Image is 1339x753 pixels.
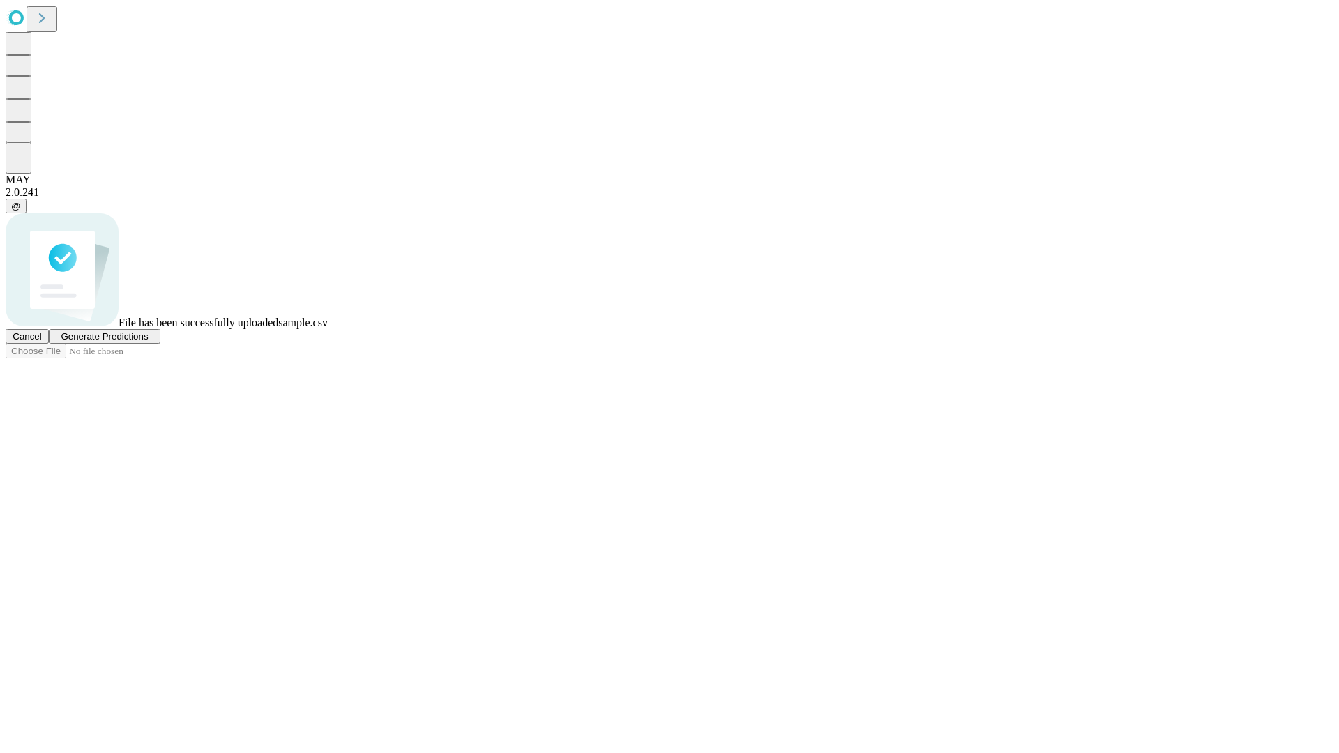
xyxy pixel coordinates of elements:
button: Cancel [6,329,49,344]
span: Cancel [13,331,42,342]
span: Generate Predictions [61,331,148,342]
span: @ [11,201,21,211]
button: Generate Predictions [49,329,160,344]
div: 2.0.241 [6,186,1333,199]
span: File has been successfully uploaded [119,317,278,328]
button: @ [6,199,27,213]
span: sample.csv [278,317,328,328]
div: MAY [6,174,1333,186]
